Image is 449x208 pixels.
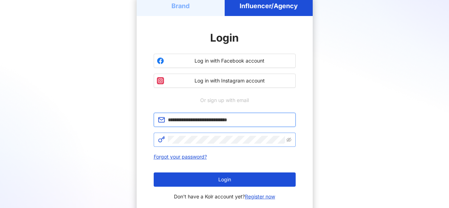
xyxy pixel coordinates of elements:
h5: Influencer/Agency [240,1,298,10]
span: Don't have a Kolr account yet? [174,192,275,201]
span: eye-invisible [286,137,291,142]
span: Login [210,31,239,44]
button: Log in with Facebook account [154,54,296,68]
button: Log in with Instagram account [154,74,296,88]
span: Login [218,177,231,182]
a: Register now [245,193,275,199]
button: Login [154,172,296,187]
h5: Brand [171,1,190,10]
span: Log in with Instagram account [167,77,292,84]
span: Or sign up with email [195,96,254,104]
span: Log in with Facebook account [167,57,292,64]
a: Forgot your password? [154,154,207,160]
